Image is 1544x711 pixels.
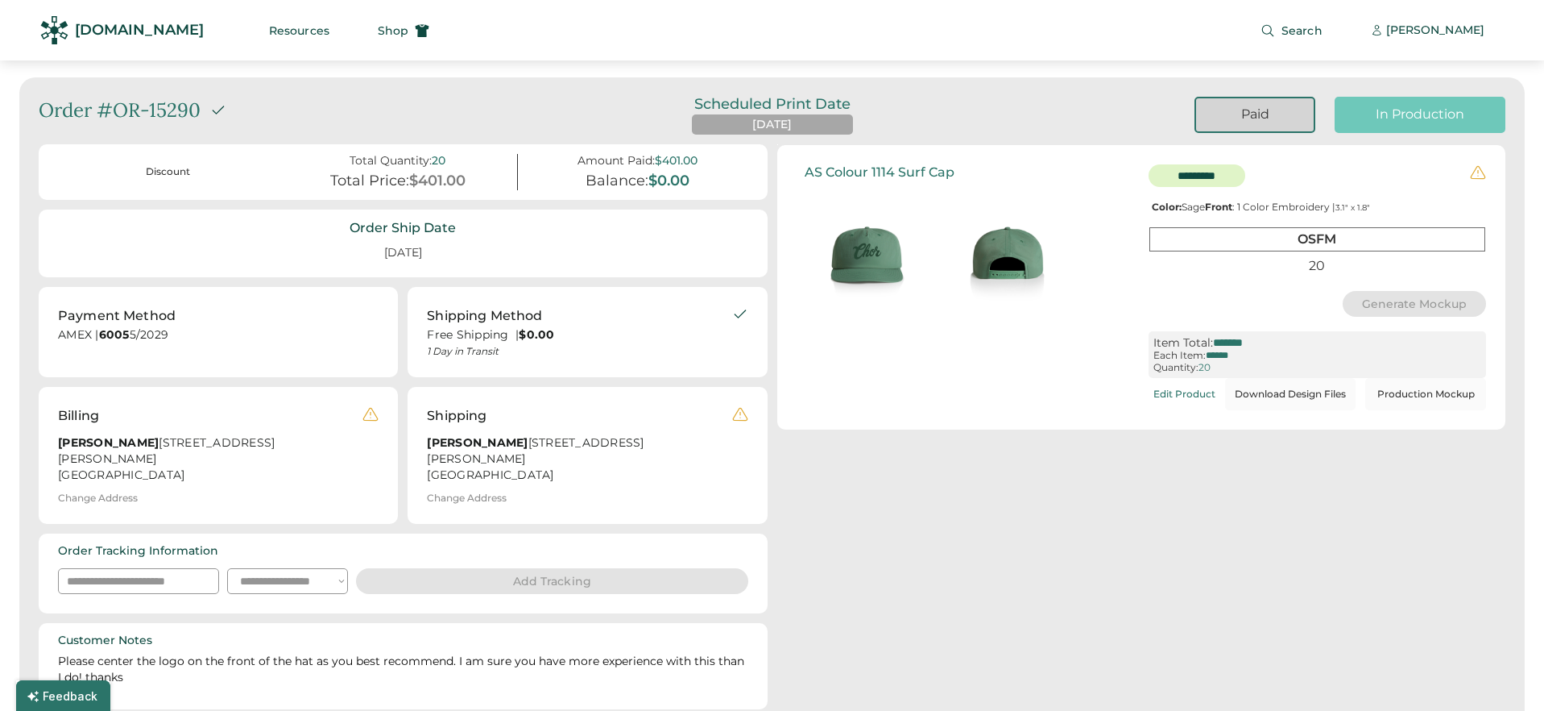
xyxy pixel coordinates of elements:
strong: Color: [1152,201,1182,213]
div: Amount Paid: [577,154,655,168]
strong: $0.00 [519,327,554,342]
div: Change Address [58,493,138,504]
div: Sage : 1 Color Embroidery | [1149,202,1486,213]
div: Quantity: [1153,362,1198,373]
div: Customer Notes [58,633,152,649]
strong: [PERSON_NAME] [427,435,528,450]
div: [DATE] [752,117,792,133]
strong: Front [1205,201,1232,213]
div: Paid [1215,106,1294,123]
button: Production Mockup [1365,378,1486,410]
span: Search [1281,25,1323,36]
div: Scheduled Print Date [672,97,873,111]
div: $401.00 [655,154,697,168]
div: 1 Day in Transit [427,345,731,358]
button: Download Design Files [1225,378,1356,410]
div: Change Address [427,493,507,504]
div: Item Total: [1153,336,1213,350]
div: $0.00 [648,173,689,190]
button: Resources [250,15,349,47]
strong: 6005 [99,327,130,342]
div: [STREET_ADDRESS][PERSON_NAME] [GEOGRAPHIC_DATA] [427,435,731,484]
button: Shop [358,15,449,47]
div: Order #OR-15290 [39,97,201,124]
div: OSFM [1149,227,1485,251]
div: Total Quantity: [350,154,432,168]
div: Shipping [427,406,486,426]
div: 20 [432,154,445,168]
div: Edit Product [1153,389,1215,400]
div: AMEX | 5/2029 [58,327,379,347]
div: Total Price: [330,173,409,190]
div: AS Colour 1114 Surf Cap [805,164,954,180]
div: 20 [1149,255,1485,276]
div: [STREET_ADDRESS][PERSON_NAME] [GEOGRAPHIC_DATA] [58,435,362,484]
div: [DATE] [365,239,441,268]
button: Search [1241,15,1342,47]
img: Rendered Logo - Screens [40,16,68,44]
div: Each Item: [1153,350,1206,361]
div: 20 [1198,362,1211,373]
div: Order Ship Date [350,219,456,237]
div: Balance: [586,173,648,190]
span: Shop [378,25,408,36]
button: Generate Mockup [1343,291,1487,317]
div: Payment Method [58,306,176,326]
div: [DOMAIN_NAME] [75,20,204,40]
div: $401.00 [409,173,466,190]
img: generate-image [797,186,938,327]
font: 3.1" x 1.8" [1335,202,1370,213]
div: [PERSON_NAME] [1386,23,1484,39]
div: Shipping Method [427,306,542,326]
div: Billing [58,406,99,426]
div: Please center the logo on the front of the hat as you best recommend. I am sure you have more exp... [58,654,748,690]
div: In Production [1354,106,1486,123]
div: Order Tracking Information [58,543,218,559]
strong: [PERSON_NAME] [58,435,159,450]
img: generate-image [938,186,1078,327]
div: Discount [68,165,268,179]
button: Add Tracking [356,568,748,594]
div: Free Shipping | [427,327,731,343]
